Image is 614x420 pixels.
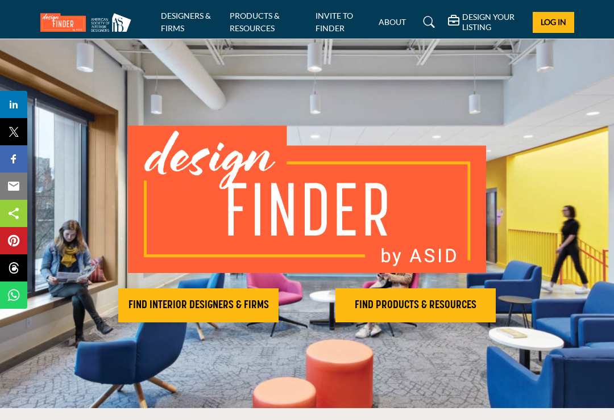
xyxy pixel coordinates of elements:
[316,11,353,33] a: INVITE TO FINDER
[128,125,486,273] img: image
[122,299,275,312] h2: FIND INTERIOR DESIGNERS & FIRMS
[118,288,279,322] button: FIND INTERIOR DESIGNERS & FIRMS
[339,299,492,312] h2: FIND PRODUCTS & RESOURCES
[533,12,574,33] button: Log In
[230,11,280,33] a: PRODUCTS & RESOURCES
[412,13,442,31] a: Search
[40,13,137,32] img: Site Logo
[448,12,524,32] div: DESIGN YOUR LISTING
[161,11,211,33] a: DESIGNERS & FIRMS
[379,17,406,27] a: ABOUT
[335,288,496,322] button: FIND PRODUCTS & RESOURCES
[462,12,524,32] h5: DESIGN YOUR LISTING
[541,17,566,27] span: Log In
